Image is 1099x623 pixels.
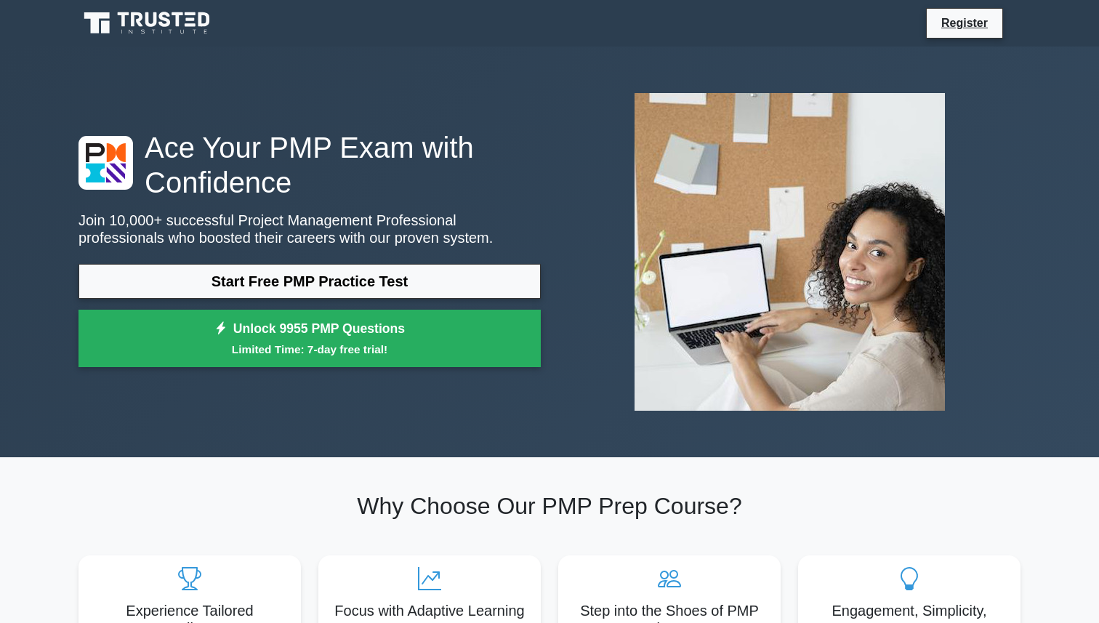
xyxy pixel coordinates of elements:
h2: Why Choose Our PMP Prep Course? [78,492,1020,520]
h5: Focus with Adaptive Learning [330,602,529,619]
small: Limited Time: 7-day free trial! [97,341,523,358]
a: Unlock 9955 PMP QuestionsLimited Time: 7-day free trial! [78,310,541,368]
a: Register [933,14,997,32]
a: Start Free PMP Practice Test [78,264,541,299]
p: Join 10,000+ successful Project Management Professional professionals who boosted their careers w... [78,212,541,246]
h1: Ace Your PMP Exam with Confidence [78,130,541,200]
